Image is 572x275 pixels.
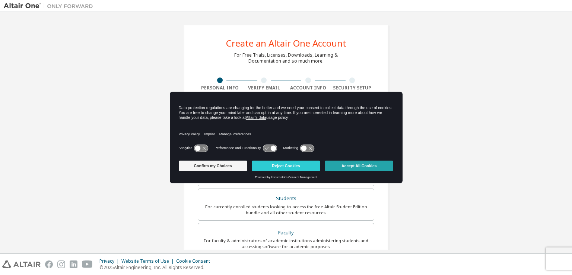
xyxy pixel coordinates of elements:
[242,85,286,91] div: Verify Email
[70,260,77,268] img: linkedin.svg
[330,85,375,91] div: Security Setup
[57,260,65,268] img: instagram.svg
[203,238,369,250] div: For faculty & administrators of academic institutions administering students and accessing softwa...
[203,228,369,238] div: Faculty
[203,193,369,204] div: Students
[82,260,93,268] img: youtube.svg
[45,260,53,268] img: facebook.svg
[176,258,214,264] div: Cookie Consent
[121,258,176,264] div: Website Terms of Use
[198,85,242,91] div: Personal Info
[2,260,41,268] img: altair_logo.svg
[99,264,214,271] p: © 2025 Altair Engineering, Inc. All Rights Reserved.
[286,85,330,91] div: Account Info
[99,258,121,264] div: Privacy
[4,2,97,10] img: Altair One
[203,204,369,216] div: For currently enrolled students looking to access the free Altair Student Edition bundle and all ...
[226,39,346,48] div: Create an Altair One Account
[234,52,338,64] div: For Free Trials, Licenses, Downloads, Learning & Documentation and so much more.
